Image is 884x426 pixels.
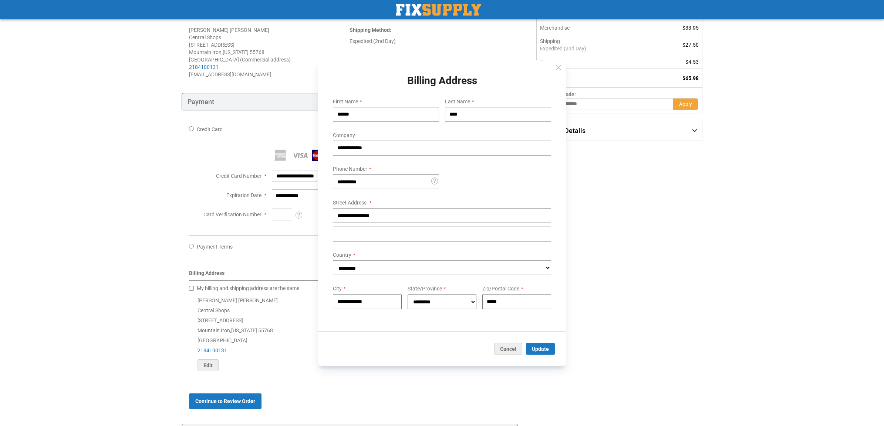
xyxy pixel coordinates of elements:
[682,42,699,48] span: $27.50
[682,75,699,81] span: $65.98
[350,27,390,33] span: Shipping Method
[333,200,367,206] span: Street Address
[333,252,351,258] span: Country
[532,346,549,352] span: Update
[327,75,557,87] h1: Billing Address
[203,212,262,217] span: Card Verification Number
[536,55,651,69] th: Tax
[189,64,219,70] a: 2184100131
[223,49,249,55] span: [US_STATE]
[350,37,510,45] div: Expedited (2nd Day)
[189,26,350,78] address: [PERSON_NAME] [PERSON_NAME] Central Shops [STREET_ADDRESS] Mountain Iron , 55768 [GEOGRAPHIC_DATA...
[216,173,262,179] span: Credit Card Number
[333,132,355,138] span: Company
[679,101,692,107] span: Apply
[189,296,510,371] div: [PERSON_NAME] [PERSON_NAME] Central Shops [STREET_ADDRESS] Mountain Iron , 55768 [GEOGRAPHIC_DATA]
[396,4,481,16] a: store logo
[198,347,227,353] a: 2184100131
[189,71,271,77] span: [EMAIL_ADDRESS][DOMAIN_NAME]
[396,4,481,16] img: Fix Industrial Supply
[682,25,699,31] span: $33.95
[333,166,367,172] span: Phone Number
[272,150,289,161] img: American Express
[350,27,391,33] strong: :
[408,286,442,292] span: State/Province
[292,150,309,161] img: Visa
[445,99,470,104] span: Last Name
[226,192,262,198] span: Expiration Date
[182,93,518,111] div: Payment
[189,269,510,281] div: Billing Address
[540,45,648,52] span: Expedited (2nd Day)
[198,359,219,371] button: Edit
[333,286,342,292] span: City
[500,346,516,352] span: Cancel
[673,98,698,110] button: Apply
[197,244,233,250] span: Payment Terms
[540,38,560,44] span: Shipping
[189,393,262,409] button: Continue to Review Order
[333,99,358,104] span: First Name
[203,362,213,368] span: Edit
[197,126,223,132] span: Credit Card
[231,327,257,333] span: [US_STATE]
[197,285,299,291] span: My billing and shipping address are the same
[312,150,329,161] img: MasterCard
[536,21,651,34] th: Merchandise
[526,343,555,355] button: Update
[494,343,522,355] button: Cancel
[482,286,519,292] span: Zip/Postal Code
[685,59,699,65] span: $4.53
[195,398,255,404] span: Continue to Review Order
